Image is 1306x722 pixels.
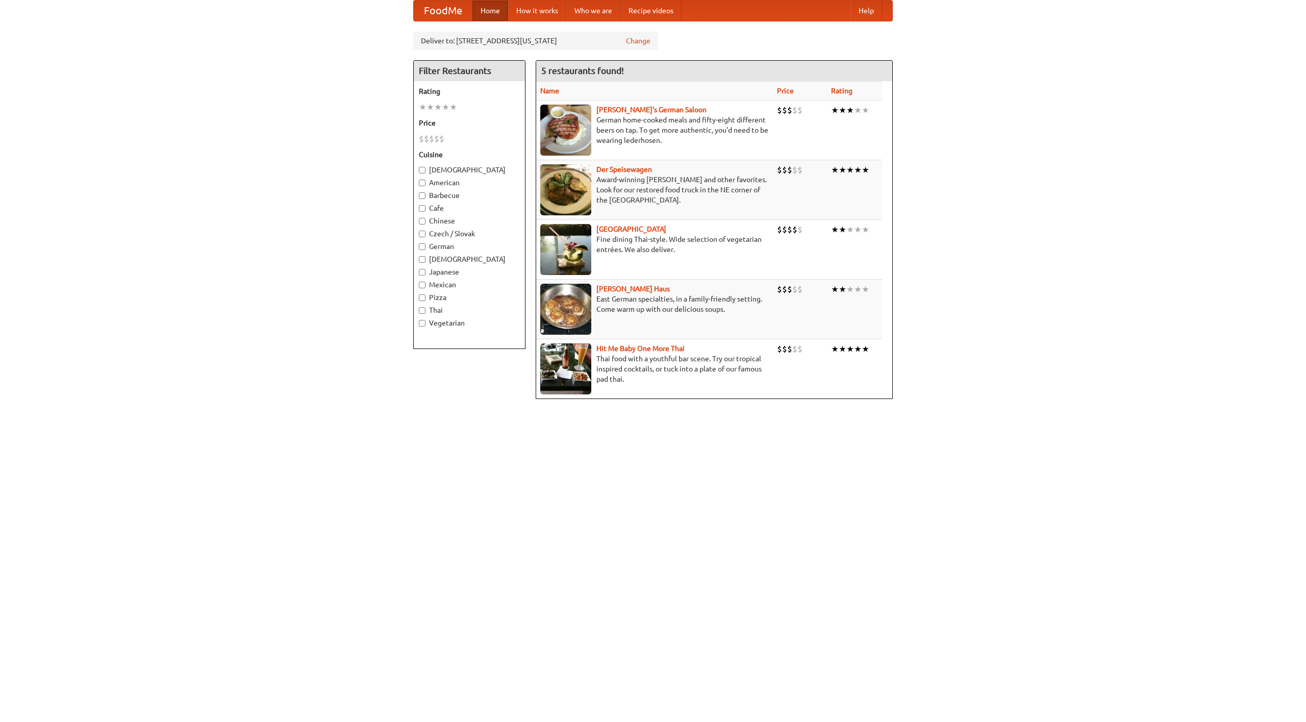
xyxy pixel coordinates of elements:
p: German home-cooked meals and fifty-eight different beers on tap. To get more authentic, you'd nee... [540,115,769,145]
label: Cafe [419,203,520,213]
li: $ [782,224,787,235]
a: Home [472,1,508,21]
input: Czech / Slovak [419,231,425,237]
li: $ [777,284,782,295]
input: Chinese [419,218,425,225]
a: Der Speisewagen [596,165,652,173]
li: $ [434,133,439,144]
label: [DEMOGRAPHIC_DATA] [419,165,520,175]
li: $ [777,105,782,116]
li: $ [782,164,787,176]
a: Recipe videos [620,1,682,21]
li: $ [782,343,787,355]
label: German [419,241,520,252]
label: Pizza [419,292,520,303]
li: ★ [831,343,839,355]
li: $ [792,164,797,176]
li: ★ [862,105,869,116]
h5: Rating [419,86,520,96]
li: ★ [862,224,869,235]
li: ★ [839,164,846,176]
li: ★ [839,105,846,116]
input: [DEMOGRAPHIC_DATA] [419,167,425,173]
li: ★ [831,105,839,116]
li: ★ [846,164,854,176]
h4: Filter Restaurants [414,61,525,81]
label: Chinese [419,216,520,226]
li: ★ [854,284,862,295]
li: ★ [862,343,869,355]
a: Help [850,1,882,21]
a: [PERSON_NAME]'s German Saloon [596,106,707,114]
li: $ [777,343,782,355]
ng-pluralize: 5 restaurants found! [541,66,624,76]
input: Japanese [419,269,425,276]
h5: Price [419,118,520,128]
label: Japanese [419,267,520,277]
li: ★ [831,164,839,176]
li: $ [787,105,792,116]
a: Who we are [566,1,620,21]
li: ★ [442,102,449,113]
li: ★ [862,284,869,295]
label: Czech / Slovak [419,229,520,239]
b: [PERSON_NAME] Haus [596,285,670,293]
li: ★ [854,343,862,355]
label: Barbecue [419,190,520,201]
li: ★ [846,284,854,295]
li: ★ [449,102,457,113]
li: ★ [839,343,846,355]
li: ★ [846,224,854,235]
li: $ [792,105,797,116]
li: ★ [831,224,839,235]
li: $ [787,164,792,176]
li: $ [797,284,802,295]
input: [DEMOGRAPHIC_DATA] [419,256,425,263]
li: ★ [839,224,846,235]
input: Thai [419,307,425,314]
li: ★ [426,102,434,113]
li: $ [792,224,797,235]
p: East German specialties, in a family-friendly setting. Come warm up with our delicious soups. [540,294,769,314]
img: satay.jpg [540,224,591,275]
li: $ [792,284,797,295]
li: $ [439,133,444,144]
li: ★ [831,284,839,295]
li: $ [787,224,792,235]
label: Vegetarian [419,318,520,328]
img: esthers.jpg [540,105,591,156]
label: [DEMOGRAPHIC_DATA] [419,254,520,264]
img: babythai.jpg [540,343,591,394]
li: $ [424,133,429,144]
input: Mexican [419,282,425,288]
a: FoodMe [414,1,472,21]
input: German [419,243,425,250]
label: Thai [419,305,520,315]
li: $ [777,164,782,176]
a: Name [540,87,559,95]
a: Hit Me Baby One More Thai [596,344,685,353]
h5: Cuisine [419,150,520,160]
input: Pizza [419,294,425,301]
li: $ [782,105,787,116]
li: ★ [846,105,854,116]
a: How it works [508,1,566,21]
a: Price [777,87,794,95]
li: $ [787,284,792,295]
li: ★ [854,105,862,116]
li: ★ [854,224,862,235]
input: American [419,180,425,186]
img: speisewagen.jpg [540,164,591,215]
input: Vegetarian [419,320,425,327]
a: Rating [831,87,852,95]
li: $ [792,343,797,355]
a: Change [626,36,650,46]
li: ★ [862,164,869,176]
a: [GEOGRAPHIC_DATA] [596,225,666,233]
input: Barbecue [419,192,425,199]
li: ★ [846,343,854,355]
